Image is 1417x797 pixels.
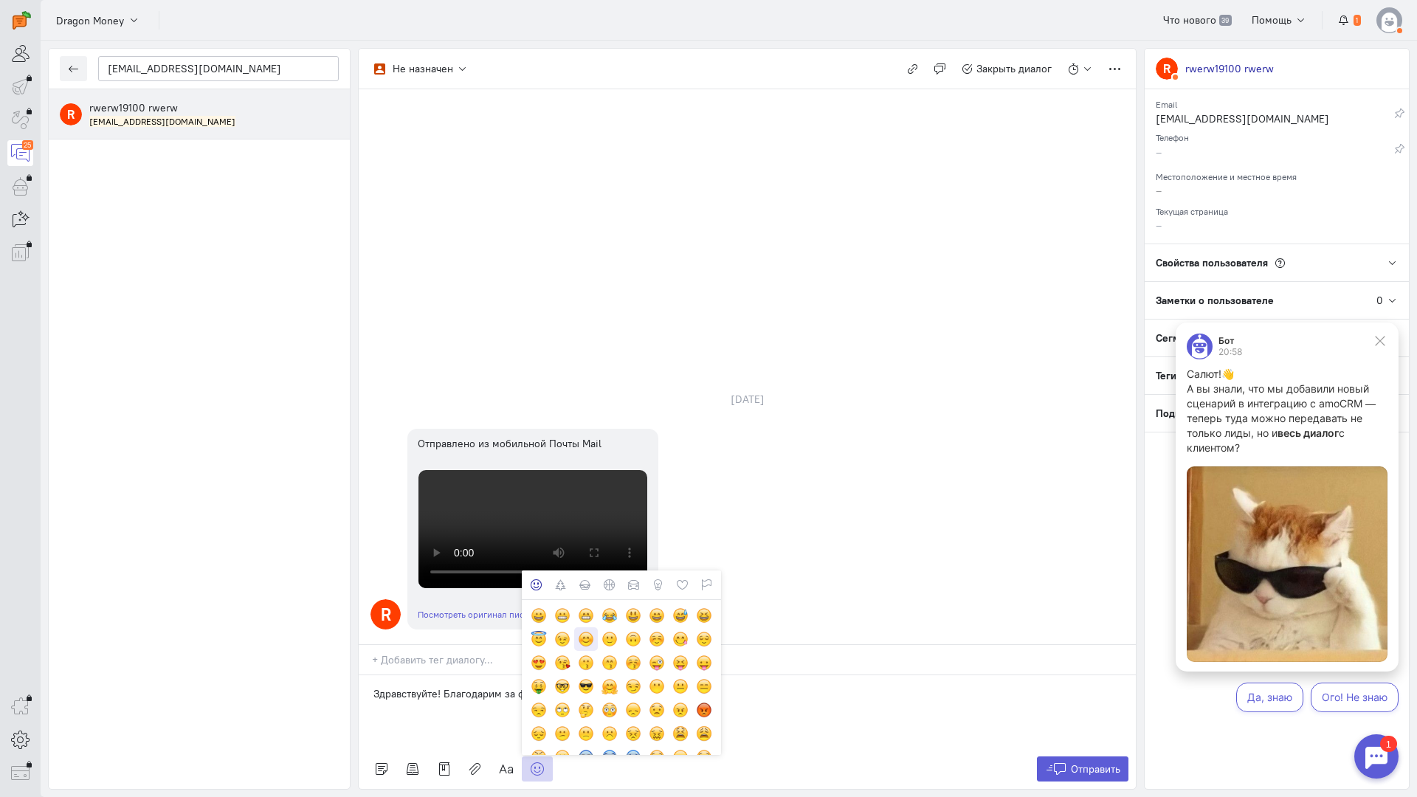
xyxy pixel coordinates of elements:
div: 0 [1376,293,1383,308]
button: Да, знаю [75,368,142,397]
text: R [67,106,75,122]
span: – [1156,218,1162,232]
button: Отправить [1037,756,1129,782]
span: Свойства пользователя [1156,256,1268,269]
input: Поиск по имени, почте, телефону [98,56,339,81]
mark: [EMAIL_ADDRESS][DOMAIN_NAME] [89,116,235,127]
div: 20:58 [58,32,81,41]
span: Dragon Money [56,13,124,28]
a: 25 [7,140,33,166]
p: Салют!👋 [26,52,227,66]
div: Местоположение и местное время [1156,167,1398,183]
div: Бот [58,21,81,30]
div: Подписки [1145,395,1379,432]
div: [EMAIL_ADDRESS][DOMAIN_NAME] [1156,111,1394,130]
button: Ого! Не знаю [150,368,238,397]
img: default-v4.png [1376,7,1402,33]
img: carrot-quest.svg [13,11,31,30]
span: – [1156,184,1162,197]
a: Посмотреть оригинал письма [418,609,539,620]
strong: весь диалог [117,111,178,124]
div: 1 [33,9,50,25]
small: Телефон [1156,128,1189,143]
span: Сегменты пользователя [1156,331,1272,345]
div: 25 [22,140,33,150]
div: [DATE] [714,389,781,410]
button: 1 [1330,7,1369,32]
span: Помощь [1252,13,1292,27]
div: rwerw19100 rwerw [1185,61,1274,76]
button: Не назначен [366,56,476,81]
span: Что нового [1163,13,1216,27]
p: Здравствуйте! Благодарим за файл [373,686,1121,701]
button: Помощь [1244,7,1315,32]
span: Отправить [1071,762,1120,776]
div: – [1156,145,1394,163]
a: Что нового 39 [1155,7,1240,32]
span: Теги пользователя [1156,369,1245,382]
p: А вы знали, что мы добавили новый сценарий в интеграцию с amoCRM — теперь туда можно передавать н... [26,66,227,140]
div: Заметки о пользователе [1145,282,1376,319]
span: 1 [1354,15,1361,27]
div: Текущая страница [1156,201,1398,218]
span: Закрыть диалог [976,62,1052,75]
div: Отправлено из мобильной Почты Mail [418,436,648,451]
small: Email [1156,95,1177,110]
text: R [381,604,391,625]
span: rwerw19100 rwerw [89,101,178,114]
button: Закрыть диалог [954,56,1061,81]
div: Не назначен [393,61,453,76]
text: R [1163,61,1171,76]
span: 39 [1219,15,1232,27]
small: rwerw30@mail.ru [89,115,235,128]
button: Dragon Money [48,7,148,33]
